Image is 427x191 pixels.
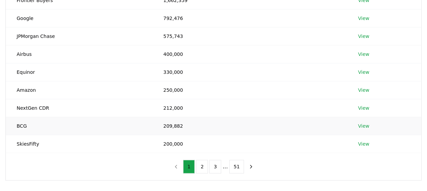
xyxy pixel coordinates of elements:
td: 400,000 [153,45,347,63]
td: Airbus [6,45,153,63]
td: JPMorgan Chase [6,27,153,45]
a: View [358,69,369,76]
td: BCG [6,117,153,135]
li: ... [223,163,228,171]
button: 2 [196,160,208,173]
td: NextGen CDR [6,99,153,117]
a: View [358,51,369,58]
a: View [358,33,369,40]
td: 330,000 [153,63,347,81]
td: Google [6,9,153,27]
td: 212,000 [153,99,347,117]
a: View [358,141,369,147]
td: 200,000 [153,135,347,153]
td: 209,882 [153,117,347,135]
td: Equinor [6,63,153,81]
td: 250,000 [153,81,347,99]
td: Amazon [6,81,153,99]
td: SkiesFifty [6,135,153,153]
button: 3 [209,160,221,173]
a: View [358,105,369,111]
button: 1 [183,160,195,173]
a: View [358,123,369,129]
td: 792,476 [153,9,347,27]
a: View [358,15,369,22]
button: next page [245,160,257,173]
a: View [358,87,369,93]
td: 575,743 [153,27,347,45]
button: 51 [229,160,244,173]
